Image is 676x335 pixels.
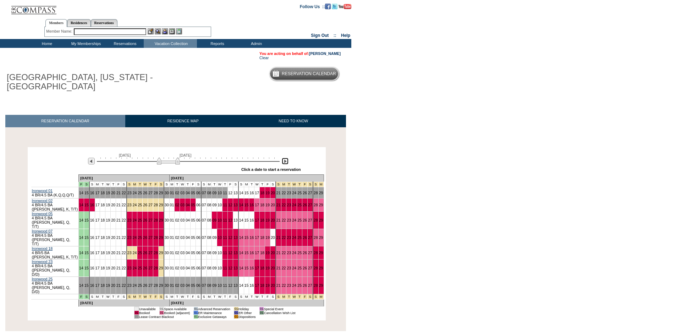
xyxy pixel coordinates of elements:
a: 21 [276,203,281,207]
a: 27 [148,235,153,240]
a: 25 [138,266,142,270]
a: 03 [180,191,185,195]
a: 04 [186,235,190,240]
a: Follow us on Twitter [332,4,337,8]
a: 25 [297,235,302,240]
a: 25 [138,191,142,195]
a: 23 [127,251,132,255]
a: 25 [138,203,142,207]
td: Admin [236,39,275,48]
a: 12 [228,266,232,270]
a: 17 [255,266,259,270]
a: 16 [90,191,94,195]
a: 01 [170,251,174,255]
a: 19 [106,235,110,240]
a: 29 [159,235,163,240]
a: 22 [282,191,286,195]
a: 20 [111,235,115,240]
a: 16 [90,235,94,240]
a: 27 [148,203,153,207]
a: Become our fan on Facebook [325,4,331,8]
a: 22 [282,203,286,207]
a: 06 [196,266,200,270]
a: Subscribe to our YouTube Channel [339,4,351,8]
a: 01 [170,218,174,222]
a: 13 [233,251,238,255]
a: 26 [143,191,147,195]
a: 26 [303,251,307,255]
a: 30 [165,266,169,270]
a: 14 [79,266,83,270]
a: 09 [212,218,216,222]
a: 11 [223,218,227,222]
a: 22 [282,235,286,240]
a: 22 [122,266,126,270]
a: 23 [127,235,132,240]
a: 20 [111,191,115,195]
a: 26 [143,203,147,207]
a: 14 [239,203,243,207]
a: 23 [287,235,291,240]
a: 19 [265,218,270,222]
a: 30 [165,191,169,195]
a: 11 [223,191,227,195]
a: 29 [319,191,323,195]
a: 10 [218,251,222,255]
a: 16 [90,266,94,270]
a: 18 [260,218,264,222]
a: 26 [143,235,147,240]
a: 02 [175,191,179,195]
a: 28 [154,235,158,240]
a: 04 [186,218,190,222]
a: 08 [207,235,211,240]
a: 28 [154,251,158,255]
a: 18 [260,266,264,270]
a: 27 [308,191,312,195]
a: 24 [292,203,296,207]
a: Ironwood 07 [32,229,53,233]
a: 14 [79,218,83,222]
a: 08 [207,251,211,255]
a: Ironwood 05 [32,212,53,216]
a: 25 [297,251,302,255]
a: 19 [265,191,270,195]
a: 23 [127,266,132,270]
a: 24 [292,235,296,240]
a: 08 [207,266,211,270]
a: 03 [180,218,185,222]
a: 24 [133,203,137,207]
td: Reservations [105,39,144,48]
a: 02 [175,235,179,240]
a: 17 [255,203,259,207]
a: 15 [84,203,89,207]
a: 17 [95,218,100,222]
a: 13 [233,218,238,222]
a: 10 [218,203,222,207]
a: 18 [100,235,105,240]
a: 01 [170,203,174,207]
a: 15 [244,266,249,270]
a: 14 [79,203,83,207]
a: 04 [186,203,190,207]
a: 26 [143,266,147,270]
a: 10 [218,235,222,240]
a: 15 [84,191,89,195]
a: 05 [191,191,195,195]
a: 11 [223,203,227,207]
a: 21 [116,218,121,222]
a: 14 [239,218,243,222]
td: Reports [197,39,236,48]
a: 06 [196,218,200,222]
a: 06 [196,251,200,255]
a: 26 [143,251,147,255]
a: 13 [233,266,238,270]
a: 17 [255,235,259,240]
a: 16 [249,251,254,255]
a: 20 [271,203,275,207]
a: 03 [180,235,185,240]
a: 07 [202,218,206,222]
a: 28 [314,203,318,207]
a: 22 [122,203,126,207]
img: Reservations [169,28,175,34]
a: 30 [165,218,169,222]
